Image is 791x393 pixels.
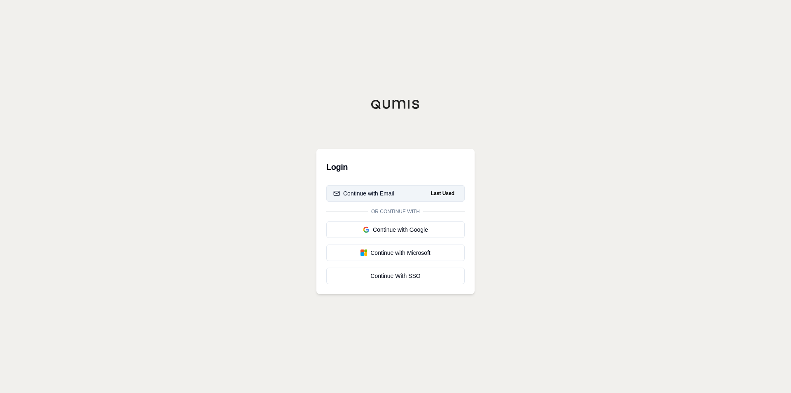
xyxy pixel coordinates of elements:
a: Continue With SSO [326,268,465,284]
span: Last Used [428,188,458,198]
button: Continue with Microsoft [326,245,465,261]
div: Continue With SSO [333,272,458,280]
button: Continue with EmailLast Used [326,185,465,202]
span: Or continue with [368,208,423,215]
h3: Login [326,159,465,175]
div: Continue with Microsoft [333,249,458,257]
div: Continue with Email [333,189,394,198]
button: Continue with Google [326,221,465,238]
img: Qumis [371,99,420,109]
div: Continue with Google [333,226,458,234]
